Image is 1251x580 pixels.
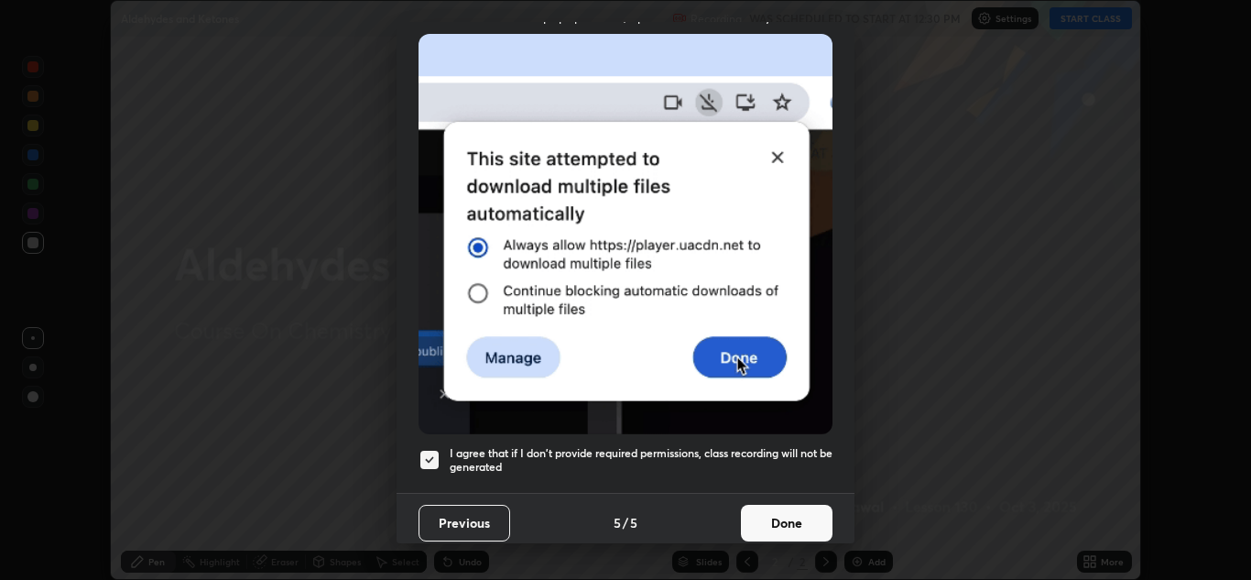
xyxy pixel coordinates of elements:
button: Done [741,505,832,542]
h4: 5 [614,513,621,532]
h5: I agree that if I don't provide required permissions, class recording will not be generated [450,446,832,475]
h4: 5 [630,513,637,532]
button: Previous [419,505,510,542]
h4: / [623,513,628,532]
img: downloads-permission-blocked.gif [419,34,832,434]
